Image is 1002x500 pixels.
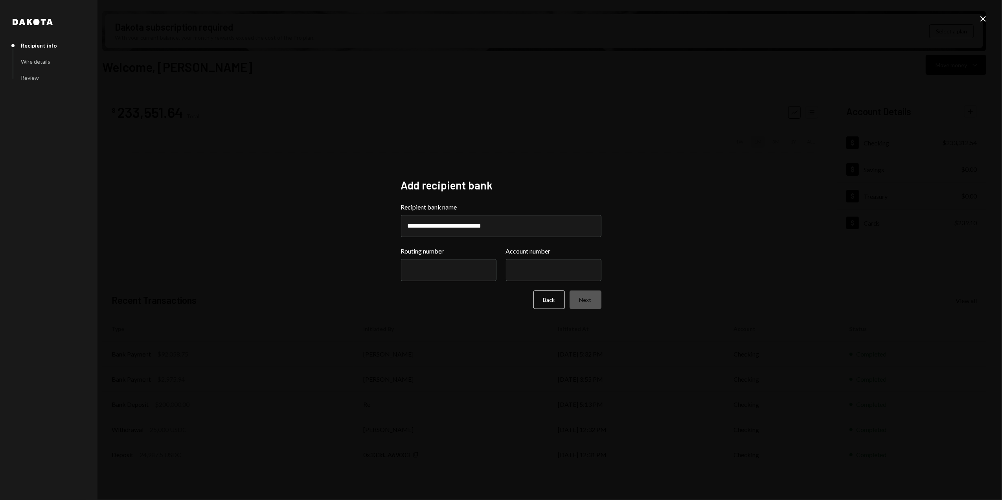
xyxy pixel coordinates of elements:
div: Recipient info [21,42,57,49]
button: Back [533,290,565,309]
h2: Add recipient bank [401,178,601,193]
label: Routing number [401,246,496,256]
label: Account number [506,246,601,256]
div: Wire details [21,58,50,65]
label: Recipient bank name [401,202,601,212]
div: Review [21,74,39,81]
